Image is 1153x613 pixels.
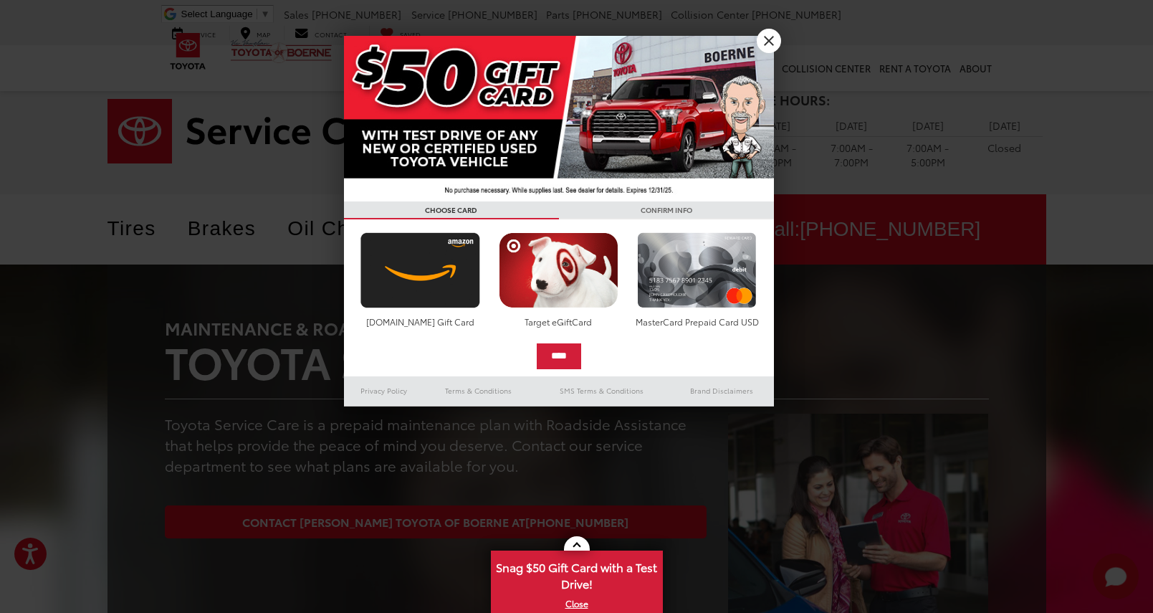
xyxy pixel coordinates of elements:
[534,382,669,399] a: SMS Terms & Conditions
[669,382,774,399] a: Brand Disclaimers
[344,201,559,219] h3: CHOOSE CARD
[633,232,760,308] img: mastercard.png
[559,201,774,219] h3: CONFIRM INFO
[633,315,760,328] div: MasterCard Prepaid Card USD
[495,232,622,308] img: targetcard.png
[357,315,484,328] div: [DOMAIN_NAME] Gift Card
[495,315,622,328] div: Target eGiftCard
[357,232,484,308] img: amazoncard.png
[424,382,533,399] a: Terms & Conditions
[492,552,661,596] span: Snag $50 Gift Card with a Test Drive!
[344,36,774,201] img: 42635_top_851395.jpg
[344,382,424,399] a: Privacy Policy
